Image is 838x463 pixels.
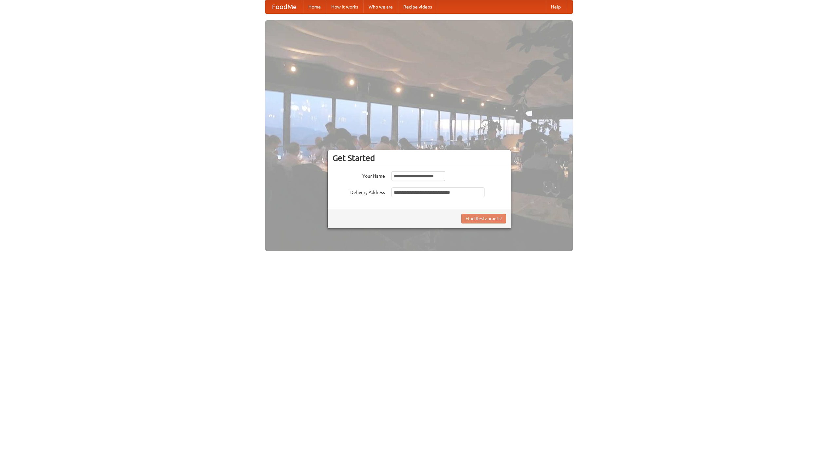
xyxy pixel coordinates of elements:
a: Home [303,0,326,13]
h3: Get Started [333,153,506,163]
a: Recipe videos [398,0,437,13]
button: Find Restaurants! [461,214,506,223]
label: Delivery Address [333,187,385,196]
a: How it works [326,0,363,13]
a: FoodMe [265,0,303,13]
a: Help [546,0,566,13]
label: Your Name [333,171,385,179]
a: Who we are [363,0,398,13]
